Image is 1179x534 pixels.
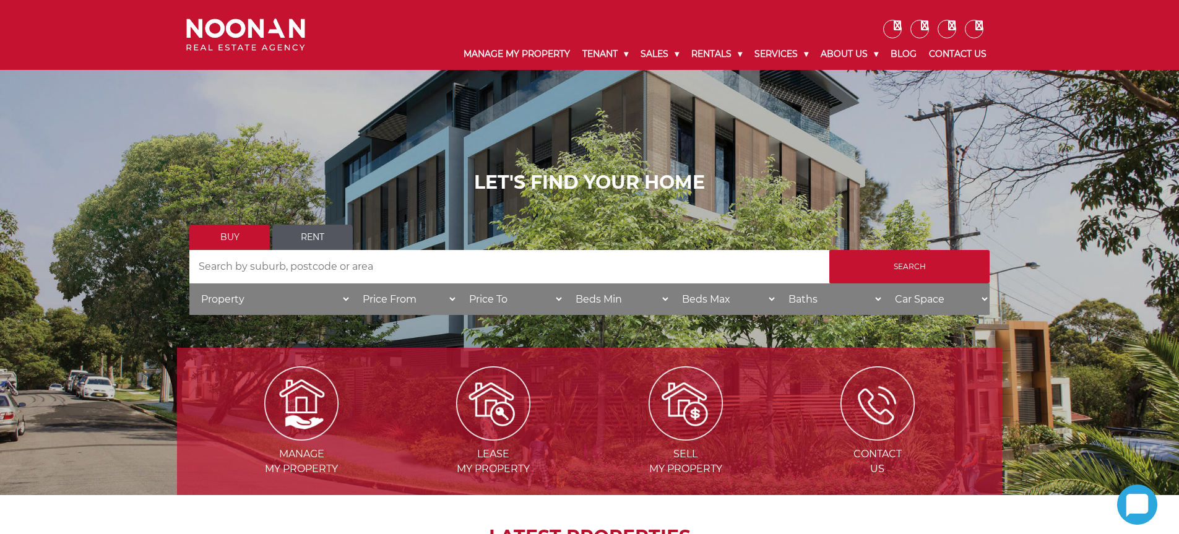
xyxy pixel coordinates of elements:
[186,19,305,51] img: Noonan Real Estate Agency
[399,447,588,476] span: Lease my Property
[649,366,723,441] img: Sell my property
[457,38,576,70] a: Manage My Property
[189,171,990,194] h1: LET'S FIND YOUR HOME
[840,366,915,441] img: ICONS
[264,366,339,441] img: Manage my Property
[591,447,780,476] span: Sell my Property
[189,250,829,283] input: Search by suburb, postcode or area
[783,447,972,476] span: Contact Us
[576,38,634,70] a: Tenant
[189,225,270,250] a: Buy
[207,447,396,476] span: Manage my Property
[207,397,396,475] a: Managemy Property
[783,397,972,475] a: ContactUs
[814,38,884,70] a: About Us
[399,397,588,475] a: Leasemy Property
[829,250,990,283] input: Search
[748,38,814,70] a: Services
[685,38,748,70] a: Rentals
[634,38,685,70] a: Sales
[272,225,353,250] a: Rent
[591,397,780,475] a: Sellmy Property
[884,38,923,70] a: Blog
[923,38,993,70] a: Contact Us
[456,366,530,441] img: Lease my property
